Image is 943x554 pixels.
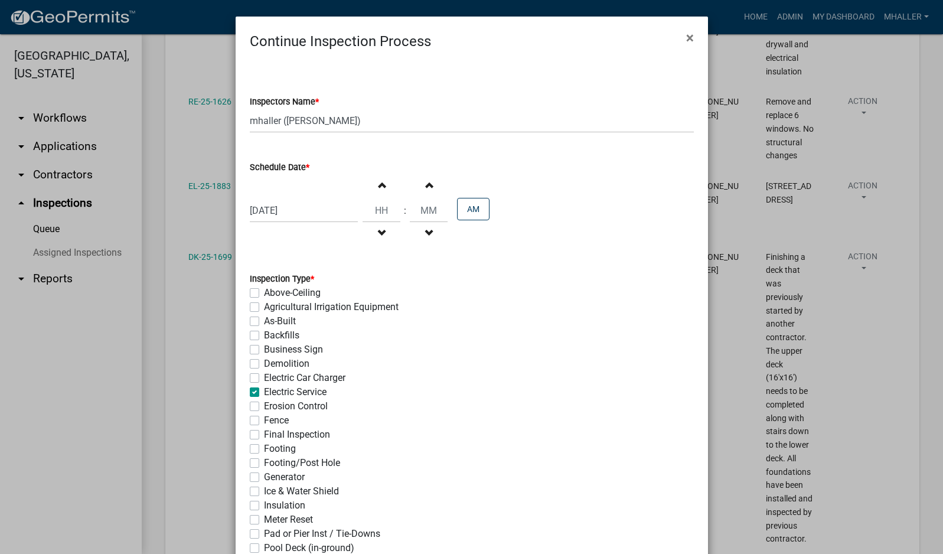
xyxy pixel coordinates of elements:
input: Minutes [410,198,448,223]
span: × [686,30,694,46]
label: Backfills [264,328,299,343]
label: Above-Ceiling [264,286,321,300]
label: Erosion Control [264,399,328,413]
label: Inspectors Name [250,98,319,106]
label: Demolition [264,357,309,371]
label: Business Sign [264,343,323,357]
div: : [400,204,410,218]
label: Electric Car Charger [264,371,345,385]
label: Inspection Type [250,275,314,283]
label: Agricultural Irrigation Equipment [264,300,399,314]
button: Close [677,21,703,54]
button: AM [457,198,490,220]
input: mm/dd/yyyy [250,198,358,223]
label: Meter Reset [264,513,313,527]
label: Final Inspection [264,428,330,442]
label: As-Built [264,314,296,328]
label: Fence [264,413,289,428]
label: Ice & Water Shield [264,484,339,498]
label: Schedule Date [250,164,309,172]
input: Hours [363,198,400,223]
label: Insulation [264,498,305,513]
label: Generator [264,470,305,484]
h4: Continue Inspection Process [250,31,431,52]
label: Footing [264,442,296,456]
label: Pad or Pier Inst / Tie-Downs [264,527,380,541]
label: Electric Service [264,385,327,399]
label: Footing/Post Hole [264,456,340,470]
